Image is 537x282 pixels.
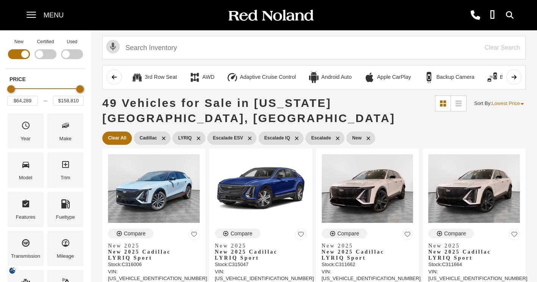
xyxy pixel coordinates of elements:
img: 2025 Cadillac LYRIQ Sport [322,154,413,223]
div: MileageMileage [47,231,83,266]
div: Adaptive Cruise Control [240,74,296,81]
input: Maximum [53,96,84,106]
div: Transmission [11,252,40,260]
span: Fueltype [61,197,70,213]
input: Minimum [7,96,38,106]
div: AWD [202,74,214,81]
div: TrimTrim [47,152,83,188]
div: Adaptive Cruise Control [227,72,238,83]
img: Opt-Out Icon [4,266,21,274]
span: Cadillac [139,133,157,143]
button: Compare Vehicle [108,229,153,238]
span: Features [21,197,30,213]
span: Clear All [108,133,126,143]
span: New 2025 Cadillac LYRIQ Sport [322,249,408,261]
span: New 2025 Cadillac LYRIQ Sport [108,249,194,261]
a: New 2025New 2025 Cadillac LYRIQ Sport [322,243,413,261]
label: Used [67,38,77,45]
span: New 2025 Cadillac LYRIQ Sport [428,249,514,261]
button: Save Vehicle [509,229,520,243]
span: New 2025 [108,243,194,249]
span: Year [21,119,30,135]
span: New 2025 [322,243,408,249]
label: Certified [37,38,54,45]
span: 49 Vehicles for Sale in [US_STATE][GEOGRAPHIC_DATA], [GEOGRAPHIC_DATA] [102,97,395,124]
span: New [352,133,362,143]
div: VIN: [US_VEHICLE_IDENTIFICATION_NUMBER] [428,268,520,282]
div: ModelModel [8,152,44,188]
div: Apple CarPlay [377,74,411,81]
span: Lowest Price [492,100,520,106]
button: AWDAWD [185,69,219,85]
img: 2025 Cadillac LYRIQ Sport [215,154,307,223]
input: Search Inventory [102,36,526,60]
div: FueltypeFueltype [47,192,83,227]
div: VIN: [US_VEHICLE_IDENTIFICATION_NUMBER] [215,268,307,282]
button: scroll right [506,69,521,85]
div: VIN: [US_VEHICLE_IDENTIFICATION_NUMBER] [322,268,413,282]
div: YearYear [8,113,44,149]
section: Click to Open Cookie Consent Modal [4,266,21,274]
img: 2025 Cadillac LYRIQ Sport [108,154,200,223]
span: Model [21,158,30,174]
div: Fueltype [56,213,75,221]
span: Sort By : [474,100,492,106]
button: Save Vehicle [188,229,200,243]
div: Model [19,174,32,182]
span: LYRIQ [178,133,192,143]
button: Adaptive Cruise ControlAdaptive Cruise Control [222,69,300,85]
span: Transmission [21,237,30,252]
div: Trim [61,174,70,182]
div: Compare [444,230,466,237]
div: Minimum Price [7,85,15,93]
span: Escalade [311,133,331,143]
a: New 2025New 2025 Cadillac LYRIQ Sport [215,243,307,261]
div: Mileage [57,252,74,260]
span: New 2025 [215,243,301,249]
span: New 2025 [428,243,514,249]
img: 2025 Cadillac LYRIQ Sport [428,154,520,223]
div: Year [20,135,30,143]
span: Trim [61,158,70,174]
span: Escalade ESV [213,133,243,143]
div: Stock : C315047 [215,261,307,268]
div: Price [7,83,84,106]
div: 3rd Row Seat [145,74,177,81]
button: Save Vehicle [402,229,413,243]
button: Compare Vehicle [322,229,367,238]
button: Compare Vehicle [215,229,260,238]
button: Save Vehicle [295,229,307,243]
div: Stock : C311664 [428,261,520,268]
div: Apple CarPlay [364,72,375,83]
div: Features [16,213,35,221]
div: Compare [337,230,359,237]
span: Make [61,119,70,135]
div: Filter by Vehicle Type [6,38,85,69]
div: Android Auto [308,72,319,83]
label: New [14,38,23,45]
div: Backup Camera [437,74,474,81]
img: Red Noland Auto Group [227,9,314,22]
button: Compare Vehicle [428,229,474,238]
div: Compare [230,230,252,237]
a: New 2025New 2025 Cadillac LYRIQ Sport [428,243,520,261]
div: Android Auto [321,74,352,81]
button: Backup CameraBackup Camera [419,69,479,85]
button: 3rd Row Seat3rd Row Seat [127,69,181,85]
div: AWD [189,72,200,83]
div: Blind Spot Monitor [487,72,498,83]
div: MakeMake [47,113,83,149]
button: Apple CarPlayApple CarPlay [360,69,415,85]
div: Maximum Price [76,85,84,93]
span: New 2025 Cadillac LYRIQ Sport [215,249,301,261]
svg: Click to toggle on voice search [106,40,120,53]
div: Stock : C316006 [108,261,200,268]
div: TransmissionTransmission [8,231,44,266]
button: Android AutoAndroid Auto [304,69,356,85]
a: New 2025New 2025 Cadillac LYRIQ Sport [108,243,200,261]
div: Make [59,135,72,143]
div: VIN: [US_VEHICLE_IDENTIFICATION_NUMBER] [108,268,200,282]
h5: Price [9,76,81,83]
div: Backup Camera [423,72,435,83]
button: scroll left [106,69,122,85]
